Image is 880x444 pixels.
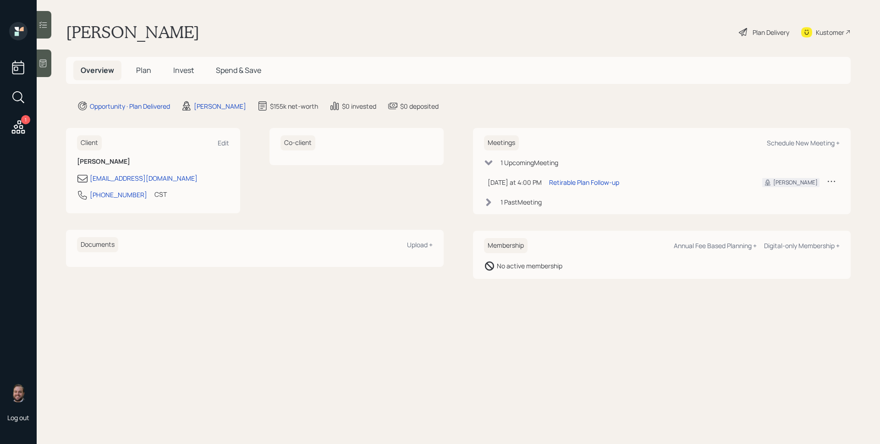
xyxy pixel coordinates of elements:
div: [PERSON_NAME] [773,178,818,187]
h1: [PERSON_NAME] [66,22,199,42]
span: Plan [136,65,151,75]
span: Invest [173,65,194,75]
h6: Meetings [484,135,519,150]
div: Retirable Plan Follow-up [549,178,619,187]
div: No active membership [497,261,562,271]
div: Upload + [407,240,433,249]
div: Digital-only Membership + [764,241,840,250]
div: $155k net-worth [270,101,318,111]
div: Schedule New Meeting + [767,139,840,147]
div: 1 [21,115,30,124]
div: $0 invested [342,101,376,111]
span: Overview [81,65,114,75]
div: Edit [218,139,229,147]
div: 1 Upcoming Meeting [500,158,558,167]
h6: Documents [77,237,118,252]
div: 1 Past Meeting [500,197,542,207]
img: james-distasi-headshot.png [9,384,27,402]
div: [EMAIL_ADDRESS][DOMAIN_NAME] [90,173,198,183]
div: $0 deposited [400,101,439,111]
span: Spend & Save [216,65,261,75]
div: Log out [7,413,29,422]
div: [PERSON_NAME] [194,101,246,111]
div: Annual Fee Based Planning + [674,241,757,250]
h6: [PERSON_NAME] [77,158,229,166]
div: CST [154,189,167,199]
h6: Co-client [280,135,315,150]
div: [DATE] at 4:00 PM [488,178,542,187]
div: [PHONE_NUMBER] [90,190,147,200]
h6: Membership [484,238,528,253]
div: Plan Delivery [753,28,789,37]
h6: Client [77,135,102,150]
div: Kustomer [816,28,844,37]
div: Opportunity · Plan Delivered [90,101,170,111]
